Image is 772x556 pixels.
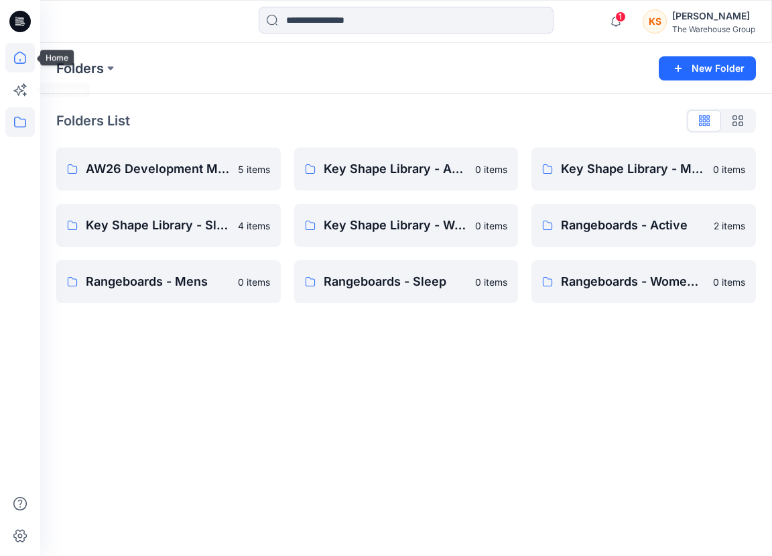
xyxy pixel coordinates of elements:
p: AW26 Development Mens New [86,160,230,178]
p: Rangeboards - Sleep [324,272,468,291]
p: 0 items [475,162,507,176]
p: Rangeboards - Active [561,216,706,235]
p: 4 items [238,219,270,233]
a: Key Shape Library - Mens0 items [531,148,756,190]
p: Key Shape Library - Active [324,160,468,178]
p: 0 items [475,275,507,289]
p: Key Shape Library - Womenswear [324,216,468,235]
a: Rangeboards - Mens0 items [56,260,281,303]
p: 0 items [475,219,507,233]
div: KS [643,9,667,34]
p: 5 items [238,162,270,176]
p: Folders List [56,111,130,131]
p: 2 items [714,219,745,233]
a: Folders [56,59,104,78]
p: 0 items [713,275,745,289]
div: [PERSON_NAME] [672,8,755,24]
p: 0 items [238,275,270,289]
a: Key Shape Library - Womenswear0 items [294,204,519,247]
p: Key Shape Library - Sleep [86,216,230,235]
a: Key Shape Library - Sleep4 items [56,204,281,247]
span: 1 [615,11,626,22]
div: The Warehouse Group [672,24,755,34]
a: Key Shape Library - Active0 items [294,148,519,190]
p: Rangeboards - Womenswear [561,272,705,291]
p: Rangeboards - Mens [86,272,230,291]
a: Rangeboards - Active2 items [531,204,756,247]
button: New Folder [659,56,756,80]
a: AW26 Development Mens New5 items [56,148,281,190]
p: 0 items [713,162,745,176]
p: Key Shape Library - Mens [561,160,705,178]
a: Rangeboards - Sleep0 items [294,260,519,303]
a: Rangeboards - Womenswear0 items [531,260,756,303]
